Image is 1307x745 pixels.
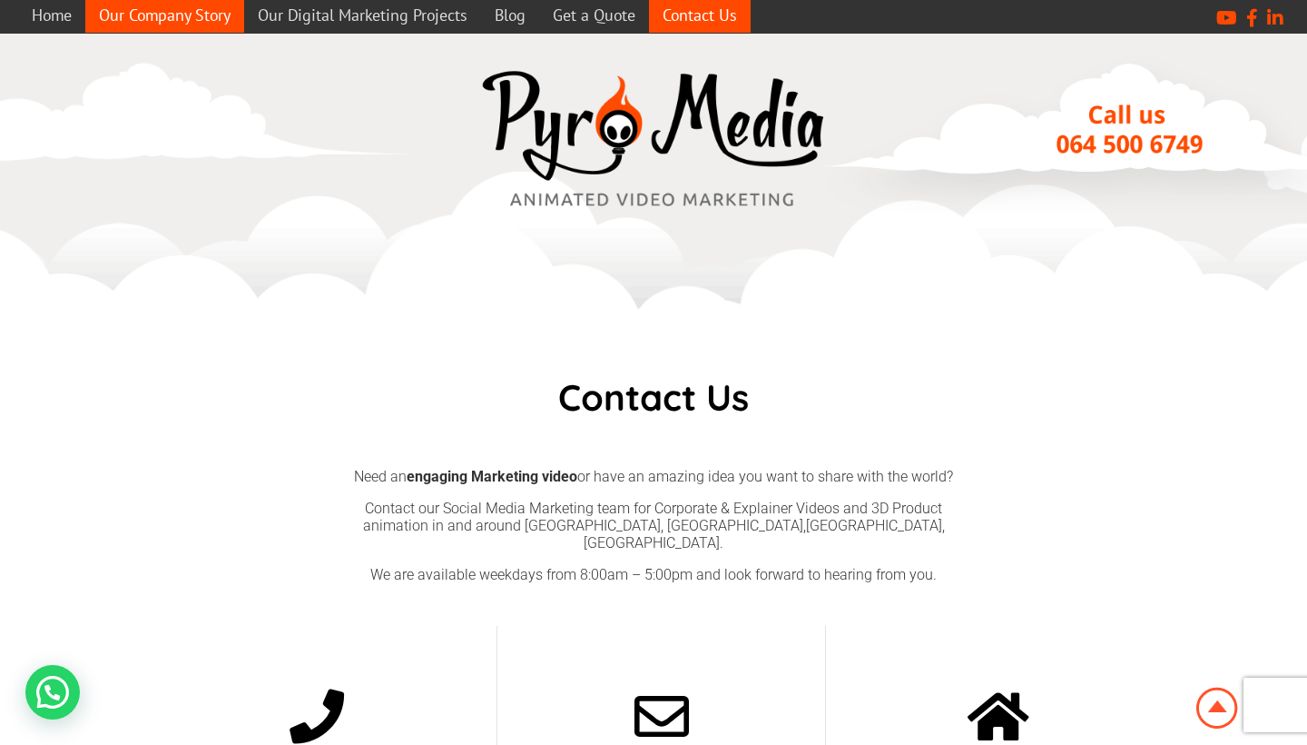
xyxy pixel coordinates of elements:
p: We are available weekdays from 8:00am – 5:00pm and look forward to hearing from you. [347,566,961,583]
a: video marketing media company westville durban logo [472,61,835,222]
img: video marketing media company westville durban logo [472,61,835,218]
img: Animation Studio South Africa [1193,684,1242,732]
b: engaging Marketing video [407,468,577,485]
p: Need an or have an amazing idea you want to share with the world? [347,468,961,485]
p: Contact our Social Media Marketing team for Corporate & Explainer Videos and 3D Product animation... [347,500,961,551]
